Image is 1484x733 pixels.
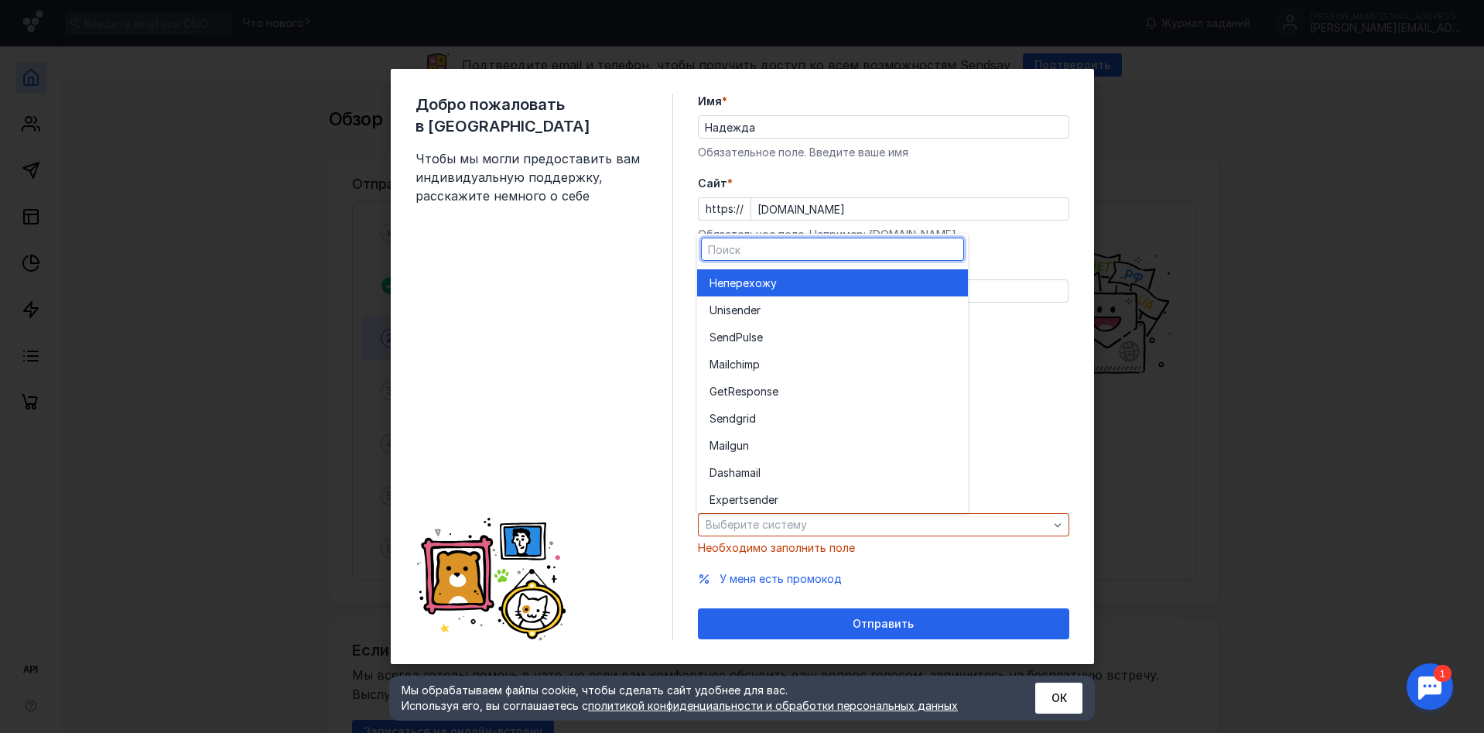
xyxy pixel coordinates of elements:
[717,384,778,399] span: etResponse
[698,608,1069,639] button: Отправить
[698,540,1069,556] div: Необходимо заполнить поле
[697,269,968,296] button: Неперехожу
[588,699,958,712] a: политикой конфиденциальности и обработки персональных данных
[710,465,758,481] span: Dashamai
[1035,683,1082,714] button: ОК
[710,384,717,399] span: G
[697,378,968,405] button: GetResponse
[697,324,968,351] button: SendPulse
[722,492,778,508] span: pertsender
[710,330,757,345] span: SendPuls
[710,357,753,372] span: Mailchim
[747,411,756,426] span: id
[758,465,761,481] span: l
[697,296,968,324] button: Unisender
[697,351,968,378] button: Mailchimp
[753,357,760,372] span: p
[723,276,777,291] span: перехожу
[35,9,53,26] div: 1
[415,149,648,205] span: Чтобы мы могли предоставить вам индивидуальную поддержку, расскажите немного о себе
[710,438,730,454] span: Mail
[698,145,1069,160] div: Обязательное поле. Введите ваше имя
[710,303,757,318] span: Unisende
[698,94,722,109] span: Имя
[702,238,963,260] input: Поиск
[698,513,1069,536] button: Выберите систему
[402,683,997,714] div: Мы обрабатываем файлы cookie, чтобы сделать сайт удобнее для вас. Используя его, вы соглашаетесь c
[698,176,727,191] span: Cайт
[415,94,648,137] span: Добро пожаловать в [GEOGRAPHIC_DATA]
[706,518,807,531] span: Выберите систему
[853,618,914,631] span: Отправить
[757,330,763,345] span: e
[697,432,968,459] button: Mailgun
[697,486,968,513] button: Expertsender
[757,303,761,318] span: r
[710,411,747,426] span: Sendgr
[697,265,968,513] div: grid
[710,276,723,291] span: Не
[697,459,968,486] button: Dashamail
[710,492,722,508] span: Ex
[720,571,842,587] button: У меня есть промокод
[730,438,749,454] span: gun
[698,227,1069,242] div: Обязательное поле. Например: [DOMAIN_NAME]
[720,572,842,585] span: У меня есть промокод
[697,405,968,432] button: Sendgrid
